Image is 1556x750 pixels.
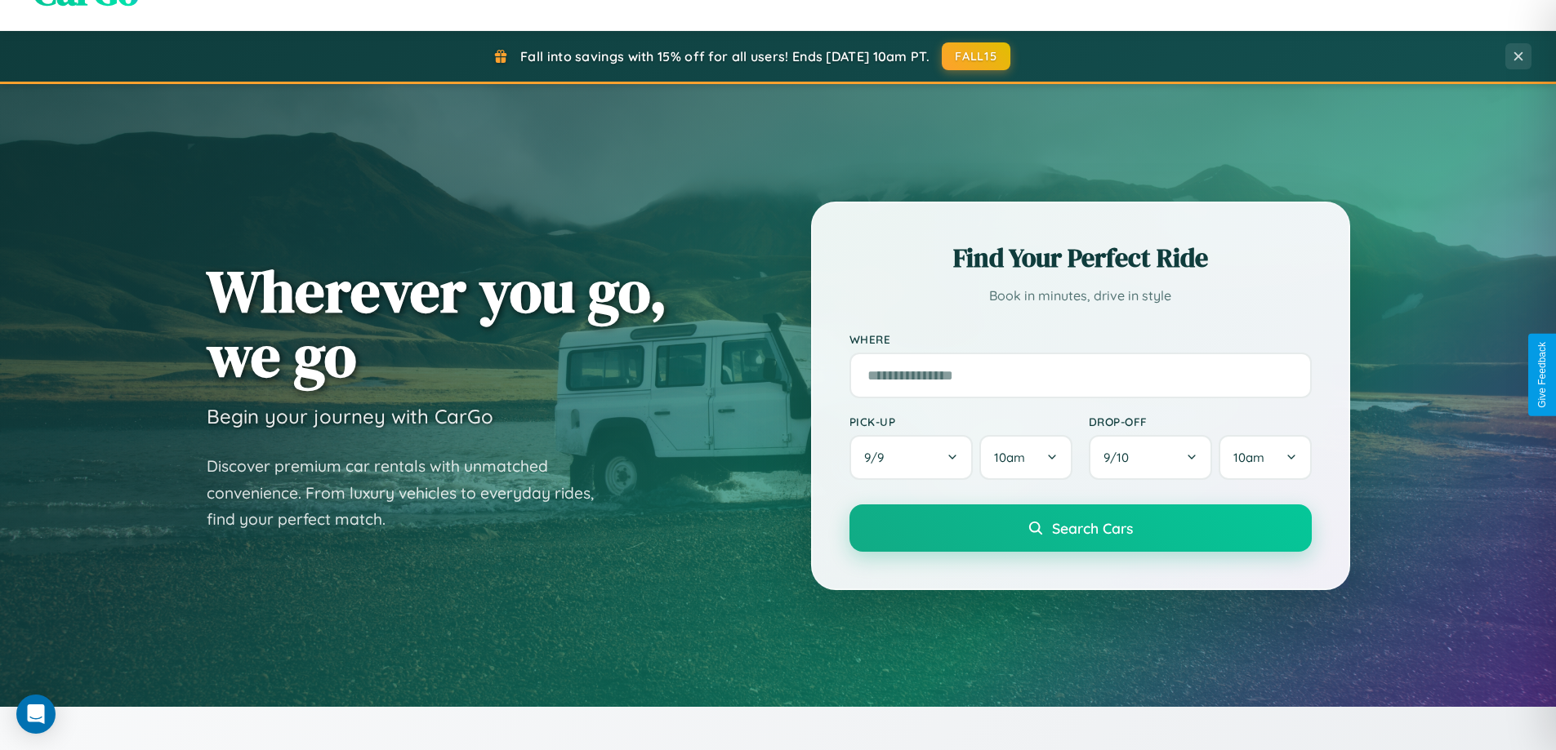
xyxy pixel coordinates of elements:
label: Where [849,332,1312,346]
h2: Find Your Perfect Ride [849,240,1312,276]
span: 10am [994,450,1025,465]
button: 9/10 [1089,435,1213,480]
span: Search Cars [1052,519,1133,537]
button: 10am [1219,435,1311,480]
button: 10am [979,435,1072,480]
h1: Wherever you go, we go [207,259,667,388]
div: Give Feedback [1536,342,1548,408]
button: 9/9 [849,435,974,480]
button: FALL15 [942,42,1010,70]
p: Book in minutes, drive in style [849,284,1312,308]
label: Pick-up [849,415,1072,428]
span: 9 / 10 [1103,450,1137,465]
button: Search Cars [849,504,1312,552]
label: Drop-off [1089,415,1312,428]
div: Open Intercom Messenger [16,695,56,734]
p: Discover premium car rentals with unmatched convenience. From luxury vehicles to everyday rides, ... [207,453,615,533]
h3: Begin your journey with CarGo [207,404,493,428]
span: 9 / 9 [864,450,892,465]
span: 10am [1233,450,1264,465]
span: Fall into savings with 15% off for all users! Ends [DATE] 10am PT. [520,48,930,64]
